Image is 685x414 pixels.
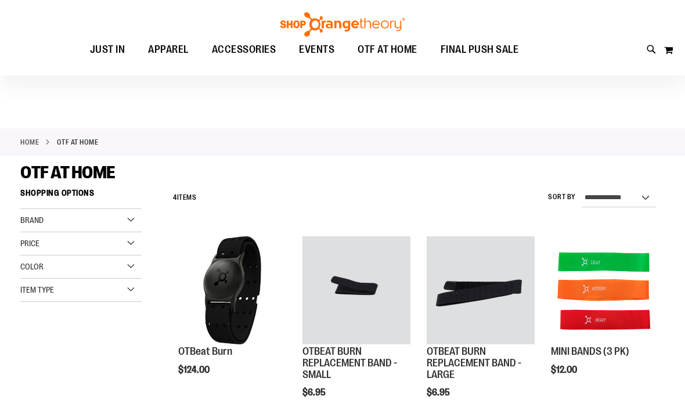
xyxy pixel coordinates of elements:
a: OTBeat Burn [178,345,232,357]
img: OTBEAT BURN REPLACEMENT BAND - LARGE [427,236,535,344]
a: EVENTS [287,37,346,63]
span: $6.95 [302,387,327,398]
img: OTBEAT BURN REPLACEMENT BAND - SMALL [302,236,410,344]
a: MINI BANDS (3 PK) [551,236,659,346]
img: Main view of OTBeat Burn 6.0-C [178,236,286,344]
span: Item Type [20,285,54,294]
span: EVENTS [299,37,334,63]
span: OTF AT HOME [358,37,417,63]
a: OTBEAT BURN REPLACEMENT BAND - LARGE [427,345,521,380]
strong: Shopping Options [20,183,142,209]
a: OTBEAT BURN REPLACEMENT BAND - LARGE [427,236,535,346]
h2: Items [173,189,196,207]
strong: OTF AT HOME [57,137,99,147]
a: Home [20,137,39,147]
a: OTF AT HOME [346,37,429,63]
div: product [172,231,292,404]
span: $12.00 [551,365,579,375]
a: OTBEAT BURN REPLACEMENT BAND - SMALL [302,236,410,346]
img: Shop Orangetheory [279,12,406,37]
span: FINAL PUSH SALE [441,37,519,63]
span: JUST IN [90,37,125,63]
a: OTBEAT BURN REPLACEMENT BAND - SMALL [302,345,397,380]
span: 4 [173,193,177,201]
label: Sort By [548,192,576,202]
span: $6.95 [427,387,452,398]
a: MINI BANDS (3 PK) [551,345,629,357]
span: Brand [20,215,44,225]
img: MINI BANDS (3 PK) [551,236,659,344]
span: ACCESSORIES [212,37,276,63]
span: OTF AT HOME [20,163,116,182]
span: Color [20,262,44,271]
div: product [545,231,665,404]
span: APPAREL [148,37,189,63]
a: ACCESSORIES [200,37,288,63]
a: JUST IN [78,37,137,63]
a: Main view of OTBeat Burn 6.0-C [178,236,286,346]
span: Price [20,239,39,248]
a: FINAL PUSH SALE [429,37,531,63]
span: $124.00 [178,365,211,375]
a: APPAREL [136,37,200,63]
